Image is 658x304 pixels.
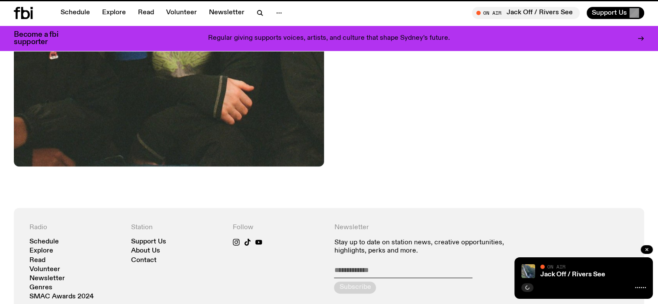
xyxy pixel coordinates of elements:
a: Explore [97,7,131,19]
h3: Become a fbi supporter [14,31,69,46]
a: Genres [29,285,52,291]
a: Contact [131,257,157,264]
a: Explore [29,248,53,254]
span: On Air [547,264,565,269]
h4: Station [131,224,222,232]
p: Stay up to date on station news, creative opportunities, highlights, perks and more. [334,239,527,255]
a: Read [133,7,159,19]
a: Newsletter [29,275,65,282]
a: About Us [131,248,160,254]
button: Support Us [587,7,644,19]
span: Support Us [592,9,627,17]
p: Regular giving supports voices, artists, and culture that shape Sydney’s future. [208,35,450,42]
button: On AirJack Off / Rivers See [472,7,580,19]
a: Read [29,257,45,264]
a: Volunteer [29,266,60,273]
a: Schedule [55,7,95,19]
a: SMAC Awards 2024 [29,294,94,300]
a: Schedule [29,239,59,245]
h4: Newsletter [334,224,527,232]
a: Support Us [131,239,166,245]
a: Volunteer [161,7,202,19]
h4: Radio [29,224,121,232]
a: Jack Off / Rivers See [540,271,605,278]
button: Subscribe [334,282,376,294]
a: Newsletter [204,7,250,19]
h4: Follow [233,224,324,232]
